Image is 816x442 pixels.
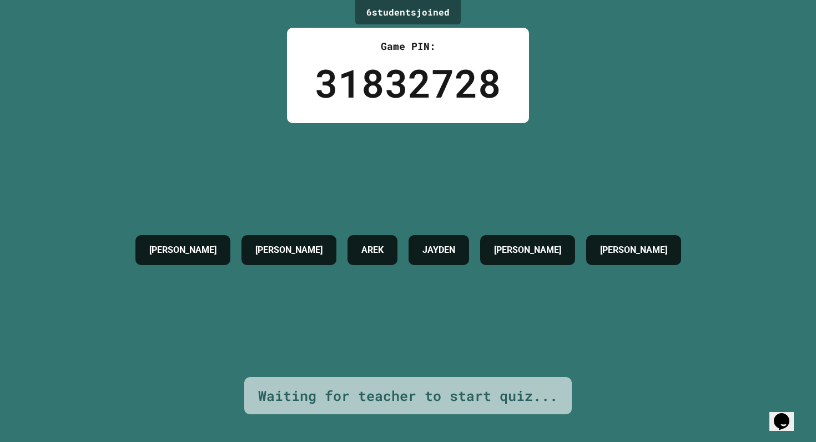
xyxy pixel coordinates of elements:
h4: [PERSON_NAME] [494,243,561,257]
iframe: chat widget [769,398,805,431]
div: Waiting for teacher to start quiz... [258,385,558,407]
div: 31832728 [315,54,501,112]
h4: [PERSON_NAME] [149,243,216,257]
h4: AREK [361,243,384,257]
h4: JAYDEN [422,243,455,257]
h4: [PERSON_NAME] [255,243,323,257]
div: Game PIN: [315,39,501,54]
h4: [PERSON_NAME] [600,243,667,257]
